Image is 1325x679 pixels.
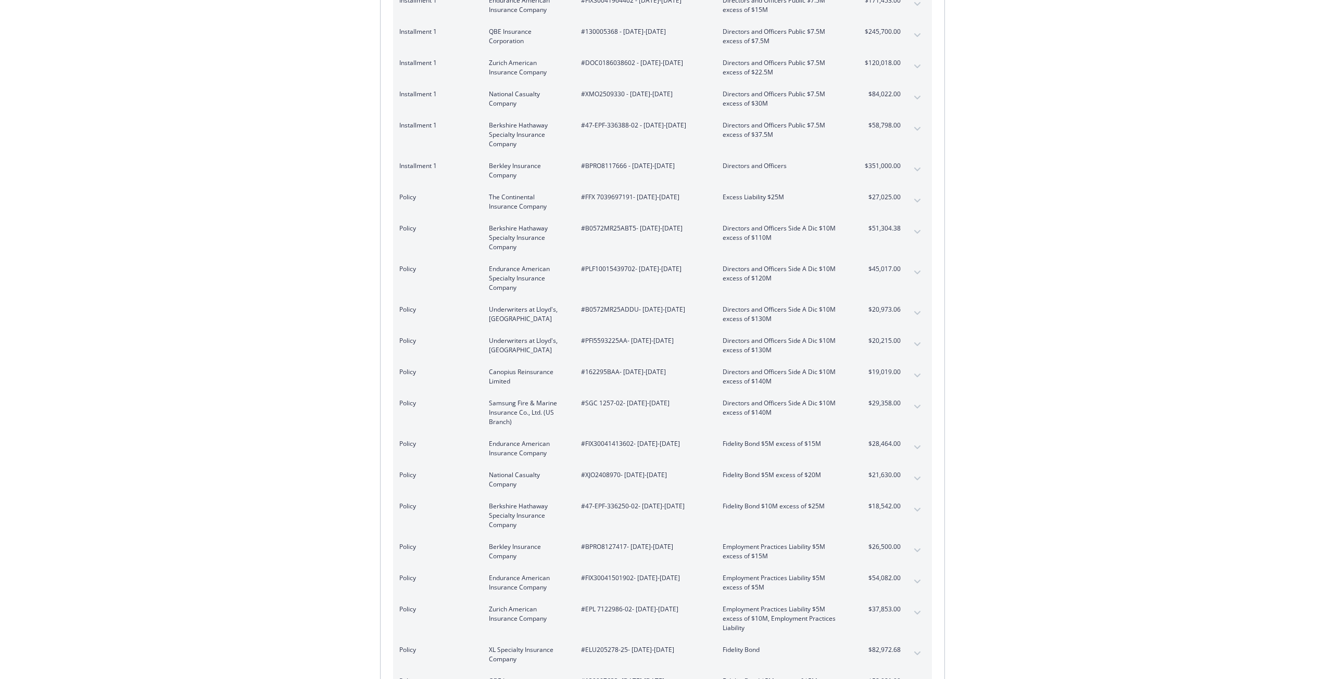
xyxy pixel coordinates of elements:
[909,27,926,44] button: expand content
[723,224,845,242] span: Directors and Officers Side A Dic $10M excess of $110M
[399,193,472,202] span: Policy
[489,89,564,108] span: National Casualty Company
[909,58,926,75] button: expand content
[399,502,472,511] span: Policy
[581,193,706,202] span: #FFX 7039697191 - [DATE]-[DATE]
[399,161,472,171] span: Installment 1
[909,193,926,209] button: expand content
[489,27,564,46] span: QBE Insurance Corporation
[393,299,932,330] div: PolicyUnderwriters at Lloyd's, [GEOGRAPHIC_DATA]#B0572MR25ADDU- [DATE]-[DATE]Directors and Office...
[489,161,564,180] span: Berkley Insurance Company
[489,399,564,427] span: Samsung Fire & Marine Insurance Co., Ltd. (US Branch)
[399,264,472,274] span: Policy
[399,367,472,377] span: Policy
[862,89,901,99] span: $84,022.00
[862,573,901,583] span: $54,082.00
[399,542,472,552] span: Policy
[862,224,901,233] span: $51,304.38
[723,193,845,202] span: Excess Liability $25M
[399,439,472,449] span: Policy
[393,186,932,217] div: PolicyThe Continental Insurance Company#FFX 7039697191- [DATE]-[DATE]Excess Liability $25M$27,025...
[489,305,564,324] span: Underwriters at Lloyd's, [GEOGRAPHIC_DATA]
[909,605,926,621] button: expand content
[489,645,564,664] span: XL Specialty Insurance Company
[723,542,845,561] span: Employment Practices Liability $5M excess of $15M
[581,58,706,68] span: #DOC0186038602 - [DATE]-[DATE]
[489,605,564,623] span: Zurich American Insurance Company
[393,330,932,361] div: PolicyUnderwriters at Lloyd's, [GEOGRAPHIC_DATA]#PFI5593225AA- [DATE]-[DATE]Directors and Officer...
[393,567,932,598] div: PolicyEndurance American Insurance Company#FIX30041501902- [DATE]-[DATE]Employment Practices Liab...
[489,367,564,386] span: Canopius Reinsurance Limited
[723,27,845,46] span: Directors and Officers Public $7.5M excess of $7.5M
[581,121,706,130] span: #47-EPF-336388-02 - [DATE]-[DATE]
[399,305,472,314] span: Policy
[489,439,564,458] span: Endurance American Insurance Company
[723,121,845,139] span: Directors and Officers Public $7.5M excess of $37.5M
[909,645,926,662] button: expand content
[723,161,845,171] span: Directors and Officers
[862,367,901,377] span: $19,019.00
[489,193,564,211] span: The Continental Insurance Company
[581,573,706,583] span: #FIX30041501902 - [DATE]-[DATE]
[489,121,564,149] span: Berkshire Hathaway Specialty Insurance Company
[723,58,845,77] span: Directors and Officers Public $7.5M excess of $22.5M
[723,502,845,511] span: Fidelity Bond $10M excess of $25M
[399,605,472,614] span: Policy
[862,27,901,36] span: $245,700.00
[862,542,901,552] span: $26,500.00
[581,367,706,377] span: #162295BAA - [DATE]-[DATE]
[489,470,564,489] span: National Casualty Company
[862,439,901,449] span: $28,464.00
[862,264,901,274] span: $45,017.00
[862,305,901,314] span: $20,973.06
[489,502,564,530] span: Berkshire Hathaway Specialty Insurance Company
[862,645,901,655] span: $82,972.68
[489,264,564,292] span: Endurance American Specialty Insurance Company
[489,573,564,592] span: Endurance American Insurance Company
[723,470,845,480] span: Fidelity Bond $5M excess of $20M
[723,605,845,633] span: Employment Practices Liability $5M excess of $10M, Employment Practices Liability
[723,645,845,655] span: Fidelity Bond
[393,258,932,299] div: PolicyEndurance American Specialty Insurance Company#PLF10015439702- [DATE]-[DATE]Directors and O...
[399,89,472,99] span: Installment 1
[489,542,564,561] span: Berkley Insurance Company
[862,121,901,130] span: $58,798.00
[909,264,926,281] button: expand content
[393,536,932,567] div: PolicyBerkley Insurance Company#BPRO8127417- [DATE]-[DATE]Employment Practices Liability $5M exce...
[723,367,845,386] span: Directors and Officers Side A Dic $10M excess of $140M
[489,224,564,252] span: Berkshire Hathaway Specialty Insurance Company
[489,58,564,77] span: Zurich American Insurance Company
[399,470,472,480] span: Policy
[862,336,901,345] span: $20,215.00
[581,502,706,511] span: #47-EPF-336250-02 - [DATE]-[DATE]
[581,542,706,552] span: #BPRO8127417 - [DATE]-[DATE]
[393,464,932,495] div: PolicyNational Casualty Company#XJO2408970- [DATE]-[DATE]Fidelity Bond $5M excess of $20M$21,630....
[909,89,926,106] button: expand content
[909,470,926,487] button: expand content
[393,217,932,258] div: PolicyBerkshire Hathaway Specialty Insurance Company#B0572MR25ABT5- [DATE]-[DATE]Directors and Of...
[393,495,932,536] div: PolicyBerkshire Hathaway Specialty Insurance Company#47-EPF-336250-02- [DATE]-[DATE]Fidelity Bond...
[862,470,901,480] span: $21,630.00
[581,89,706,99] span: #XMO2509330 - [DATE]-[DATE]
[399,224,472,233] span: Policy
[581,645,706,655] span: #ELU205278-25 - [DATE]-[DATE]
[909,305,926,322] button: expand content
[909,224,926,240] button: expand content
[723,399,845,417] span: Directors and Officers Side A Dic $10M excess of $140M
[393,155,932,186] div: Installment 1Berkley Insurance Company#BPRO8117666 - [DATE]-[DATE]Directors and Officers$351,000....
[393,361,932,392] div: PolicyCanopius Reinsurance Limited#162295BAA- [DATE]-[DATE]Directors and Officers Side A Dic $10M...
